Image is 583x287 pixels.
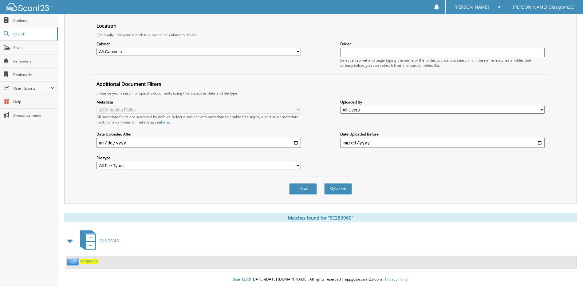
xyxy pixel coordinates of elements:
a: SC289960 [80,259,98,264]
a: here [161,119,169,125]
div: Matches found for "SC289960" [64,213,577,222]
span: CAR DEALS [100,238,119,243]
label: Date Uploaded After [97,131,301,137]
div: Enhance your search for specific documents using filters such as date and file type. [93,91,547,96]
span: Scan123 [233,277,248,282]
img: scan123-logo-white.svg [6,3,52,11]
label: Folder [340,41,545,46]
span: Scan [13,45,55,50]
span: Help [13,99,55,104]
span: Reminders [13,59,55,64]
span: [PERSON_NAME] Glasgow LLC [513,5,574,9]
span: Bookmarks [13,72,55,77]
label: Uploaded By [340,99,545,105]
span: Cabinets [13,18,55,23]
label: File type [97,155,301,160]
a: Privacy Policy [385,277,408,282]
label: Date Uploaded Before [340,131,545,137]
span: Announcements [13,113,55,118]
input: start [97,138,301,148]
div: © [DATE]-[DATE] [DOMAIN_NAME]. All rights reserved | appg02-scan123-com | [58,272,583,287]
iframe: Chat Widget [552,257,583,287]
legend: Location [93,22,120,29]
input: end [340,138,545,148]
div: Optionally limit your search to a particular cabinet or folder [93,32,547,38]
legend: Additional Document Filters [93,81,164,87]
a: CAR DEALS [77,228,119,253]
button: Search [324,183,352,195]
label: Metadata [97,99,301,105]
span: [PERSON_NAME] [455,5,489,9]
div: Select a cabinet and begin typing the name of the folder you want to search in. If the name match... [340,58,545,68]
span: User Reports [13,86,50,91]
img: folder2.png [67,258,80,265]
div: All metadata fields are searched by default. Select a cabinet with metadata to enable filtering b... [97,114,301,125]
button: Clear [289,183,317,195]
span: Search [13,31,54,37]
label: Cabinet [97,41,301,46]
